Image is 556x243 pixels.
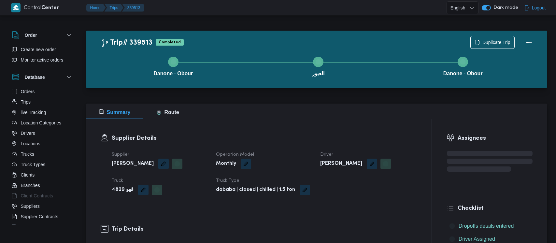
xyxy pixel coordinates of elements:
[112,225,417,234] h3: Trip Details
[443,70,483,78] span: Danone - Obour
[21,140,40,148] span: Locations
[9,211,76,222] button: Supplier Contracts
[391,49,535,83] button: Danone - Obour
[21,88,35,95] span: Orders
[105,4,123,12] button: Trips
[459,236,495,242] span: Driver Assigned
[532,4,546,12] span: Logout
[458,204,533,213] h3: Checklist
[112,186,134,194] b: 4829 قهو
[101,39,152,47] h2: Trip# 339513
[9,159,76,170] button: Truck Types
[458,134,533,143] h3: Assignees
[41,6,59,10] b: Center
[21,56,64,64] span: Monitor active orders
[153,70,193,78] span: Danone - Obour
[156,39,184,46] span: Completed
[447,221,533,231] button: Dropoffs details entered
[21,213,58,221] span: Supplier Contracts
[9,128,76,138] button: Drivers
[9,118,76,128] button: Location Categories
[9,107,76,118] button: live Tracking
[21,119,62,127] span: Location Categories
[112,152,129,157] span: Supplier
[9,149,76,159] button: Trucks
[112,160,154,168] b: [PERSON_NAME]
[21,98,31,106] span: Trips
[101,49,246,83] button: Danone - Obour
[21,150,34,158] span: Trucks
[312,70,324,78] span: العبور
[25,31,37,39] h3: Order
[482,38,510,46] span: Duplicate Trip
[459,235,495,243] span: Driver Assigned
[12,31,73,39] button: Order
[112,179,123,183] span: Truck
[86,4,106,12] button: Home
[459,222,514,230] span: Dropoffs details entered
[25,73,45,81] h3: Database
[171,59,176,64] svg: Step 1 is complete
[9,170,76,180] button: Clients
[9,86,76,97] button: Orders
[459,223,514,229] span: Dropoffs details entered
[9,44,76,55] button: Create new order
[9,222,76,232] button: Devices
[491,5,518,10] span: Dark mode
[522,36,535,49] button: Actions
[11,3,21,12] img: X8yXhbKr1z7QwAAAABJRU5ErkJggg==
[9,180,76,191] button: Branches
[21,46,56,53] span: Create new order
[159,40,181,44] b: Completed
[216,179,239,183] span: Truck Type
[216,160,236,168] b: Monthly
[470,36,515,49] button: Duplicate Trip
[156,109,179,115] span: Route
[320,152,333,157] span: Driver
[21,223,37,231] span: Devices
[7,86,78,227] div: Database
[521,1,549,14] button: Logout
[12,73,73,81] button: Database
[316,59,321,64] svg: Step 2 is complete
[21,181,40,189] span: Branches
[9,138,76,149] button: Locations
[21,192,53,200] span: Client Contracts
[9,191,76,201] button: Client Contracts
[21,171,35,179] span: Clients
[320,160,362,168] b: [PERSON_NAME]
[21,202,40,210] span: Suppliers
[9,97,76,107] button: Trips
[9,55,76,65] button: Monitor active orders
[216,152,254,157] span: Operation Model
[112,134,417,143] h3: Supplier Details
[21,129,35,137] span: Drivers
[9,201,76,211] button: Suppliers
[7,44,78,68] div: Order
[21,161,45,168] span: Truck Types
[21,108,46,116] span: live Tracking
[99,109,131,115] span: Summary
[460,59,465,64] svg: Step 3 is complete
[216,186,295,194] b: dababa | closed | chilled | 1.5 ton
[122,4,144,12] button: 339513
[246,49,391,83] button: العبور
